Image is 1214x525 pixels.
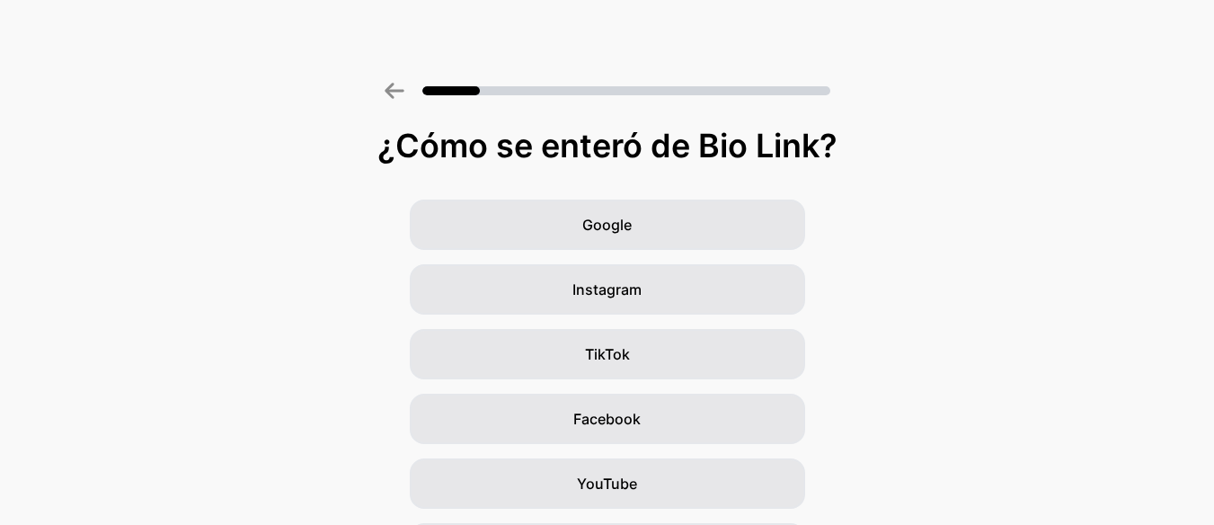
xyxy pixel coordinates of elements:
font: Instagram [572,280,642,298]
font: ¿Cómo se enteró de Bio Link? [377,126,837,165]
font: Google [582,216,632,234]
font: YouTube [577,475,637,493]
font: Facebook [573,410,641,428]
font: TikTok [585,345,630,363]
